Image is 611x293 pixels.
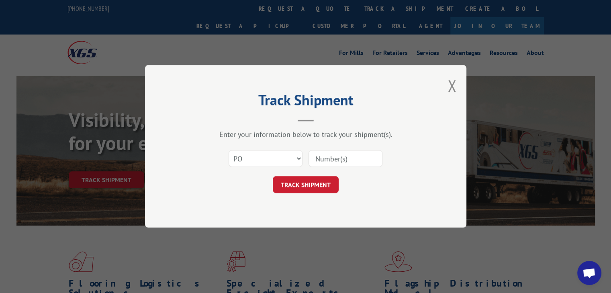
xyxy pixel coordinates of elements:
button: TRACK SHIPMENT [273,177,339,193]
input: Number(s) [309,151,382,167]
h2: Track Shipment [185,94,426,110]
div: Enter your information below to track your shipment(s). [185,130,426,139]
button: Close modal [448,75,456,96]
a: Open chat [577,261,601,285]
